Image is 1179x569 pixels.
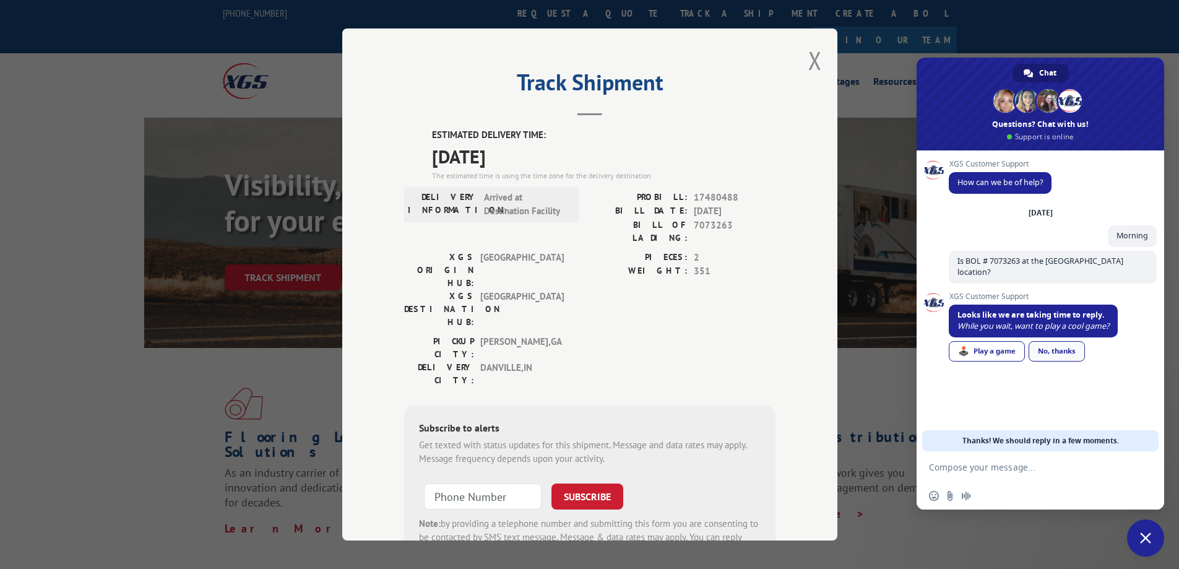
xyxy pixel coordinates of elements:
span: While you wait, want to play a cool game? [957,321,1109,331]
div: No, thanks [1029,341,1085,362]
span: 17480488 [694,191,775,205]
div: Get texted with status updates for this shipment. Message and data rates may apply. Message frequ... [419,438,761,466]
span: [GEOGRAPHIC_DATA] [480,290,564,329]
strong: Note: [419,518,441,529]
span: DANVILLE , IN [480,361,564,387]
h2: Track Shipment [404,74,775,97]
label: WEIGHT: [590,264,688,279]
div: by providing a telephone number and submitting this form you are consenting to be contacted by SM... [419,517,761,559]
span: [DATE] [694,204,775,219]
label: PICKUP CITY: [404,335,474,361]
div: The estimated time is using the time zone for the delivery destination. [432,170,775,181]
span: 🕹️ [958,346,969,356]
label: BILL DATE: [590,204,688,219]
div: Chat [1013,64,1069,82]
span: 7073263 [694,219,775,245]
input: Phone Number [424,484,542,510]
textarea: Compose your message... [929,462,1125,473]
label: DELIVERY INFORMATION: [408,191,478,219]
button: Close modal [808,44,822,77]
label: PROBILL: [590,191,688,205]
span: 2 [694,251,775,265]
span: Arrived at Destination Facility [484,191,568,219]
span: [PERSON_NAME] , GA [480,335,564,361]
span: Insert an emoji [929,491,939,501]
span: How can we be of help? [957,177,1043,188]
span: XGS Customer Support [949,292,1118,301]
label: ESTIMATED DELIVERY TIME: [432,128,775,142]
span: [DATE] [432,142,775,170]
label: PIECES: [590,251,688,265]
label: DELIVERY CITY: [404,361,474,387]
span: XGS Customer Support [949,160,1052,168]
div: Subscribe to alerts [419,420,761,438]
span: Chat [1039,64,1056,82]
span: Send a file [945,491,955,501]
span: Thanks! We should reply in a few moments. [962,430,1119,451]
span: [GEOGRAPHIC_DATA] [480,251,564,290]
label: XGS ORIGIN HUB: [404,251,474,290]
div: Play a game [949,341,1025,362]
div: Close chat [1127,519,1164,557]
span: Is BOL # 7073263 at the [GEOGRAPHIC_DATA] location? [957,256,1123,277]
div: [DATE] [1029,209,1053,217]
button: SUBSCRIBE [551,484,623,510]
span: Looks like we are taking time to reply. [957,310,1105,320]
span: Audio message [961,491,971,501]
span: Morning [1116,230,1148,241]
label: BILL OF LADING: [590,219,688,245]
label: XGS DESTINATION HUB: [404,290,474,329]
span: 351 [694,264,775,279]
